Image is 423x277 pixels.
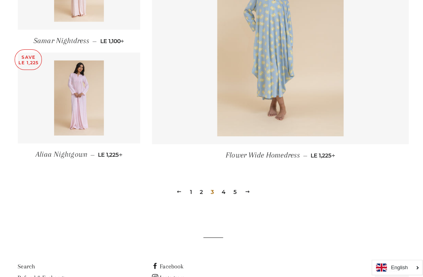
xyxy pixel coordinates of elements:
span: LE 1,225 [308,151,333,158]
span: — [92,37,96,44]
span: Aliaa Nightgown [35,149,87,158]
a: English [373,261,415,270]
span: — [90,150,94,157]
a: Samar Nightdress — LE 1,100 [18,29,139,52]
p: Save LE 1,225 [15,49,41,69]
span: — [301,151,305,158]
span: LE 1,225 [97,150,121,157]
span: Flower Wide Homedress [224,150,298,158]
i: English [388,263,405,268]
a: 2 [195,185,204,196]
a: Facebook [151,261,182,268]
span: Samar Nightdress [33,36,89,45]
a: Flower Wide Homedress — LE 1,225 [151,143,405,165]
a: 5 [229,185,238,196]
span: 3 [206,185,215,196]
span: LE 1,100 [99,37,123,44]
a: 4 [217,185,227,196]
a: Aliaa Nightgown — LE 1,225 [18,142,139,165]
a: Search [18,261,34,268]
a: 1 [185,185,193,196]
